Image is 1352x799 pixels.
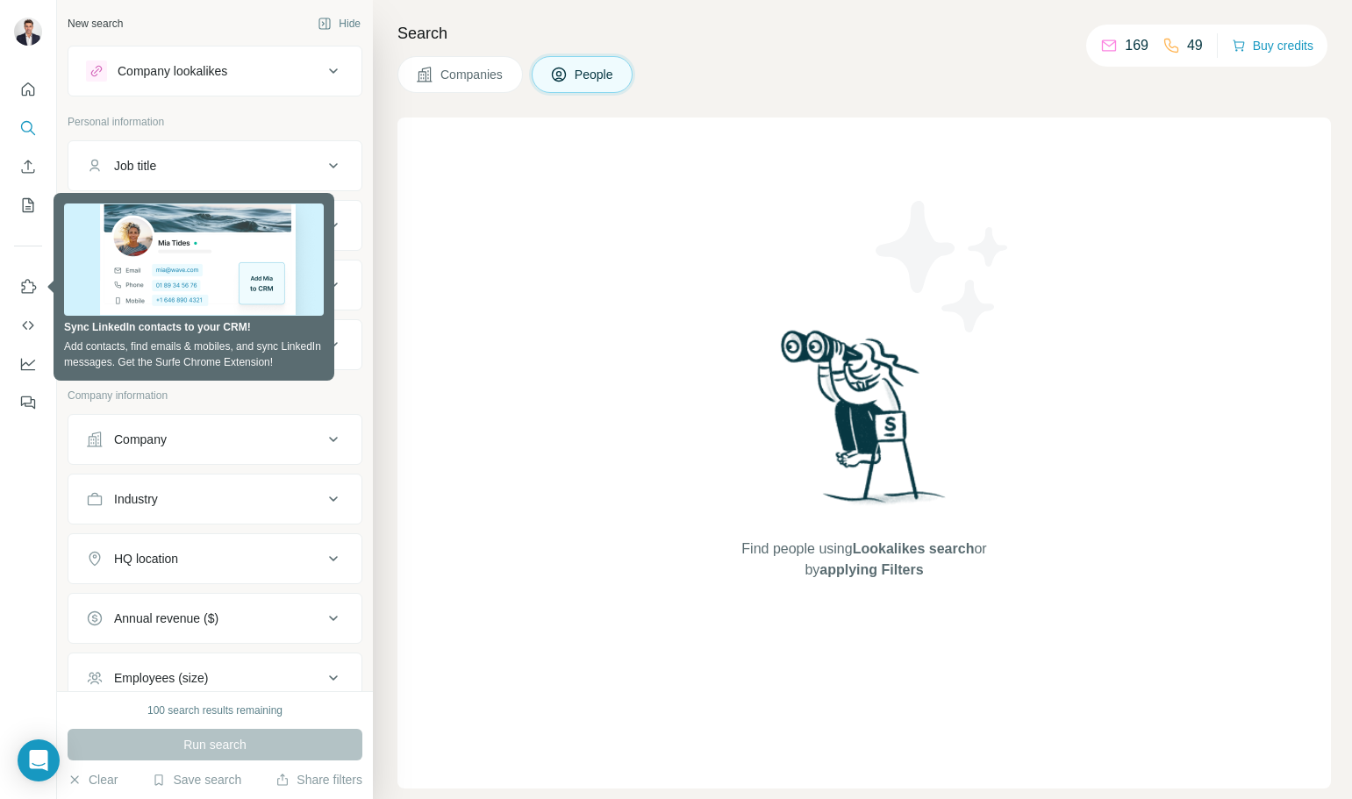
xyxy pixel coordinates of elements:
[68,114,362,130] p: Personal information
[68,388,362,403] p: Company information
[114,550,178,567] div: HQ location
[14,387,42,418] button: Feedback
[14,18,42,46] img: Avatar
[14,74,42,105] button: Quick start
[68,204,361,246] button: Seniority
[114,276,178,294] div: Department
[724,539,1005,581] span: Find people using or by
[1125,35,1148,56] p: 169
[773,325,955,521] img: Surfe Illustration - Woman searching with binoculars
[14,348,42,380] button: Dashboard
[440,66,504,83] span: Companies
[14,112,42,144] button: Search
[118,62,227,80] div: Company lookalikes
[1187,35,1203,56] p: 49
[853,541,975,556] span: Lookalikes search
[114,157,156,175] div: Job title
[152,771,241,788] button: Save search
[114,610,218,627] div: Annual revenue ($)
[14,310,42,341] button: Use Surfe API
[68,657,361,699] button: Employees (size)
[864,188,1022,346] img: Surfe Illustration - Stars
[68,771,118,788] button: Clear
[305,11,373,37] button: Hide
[397,21,1331,46] h4: Search
[68,264,361,306] button: Department
[14,271,42,303] button: Use Surfe on LinkedIn
[819,562,923,577] span: applying Filters
[68,145,361,187] button: Job title
[68,418,361,460] button: Company
[147,703,283,718] div: 100 search results remaining
[68,324,361,366] button: Personal location
[68,538,361,580] button: HQ location
[68,50,361,92] button: Company lookalikes
[114,217,161,234] div: Seniority
[68,597,361,639] button: Annual revenue ($)
[14,189,42,221] button: My lists
[68,16,123,32] div: New search
[275,771,362,788] button: Share filters
[114,336,208,353] div: Personal location
[1232,33,1313,58] button: Buy credits
[18,739,60,781] div: Open Intercom Messenger
[114,669,208,687] div: Employees (size)
[14,151,42,182] button: Enrich CSV
[68,478,361,520] button: Industry
[114,431,167,448] div: Company
[114,490,158,508] div: Industry
[575,66,615,83] span: People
